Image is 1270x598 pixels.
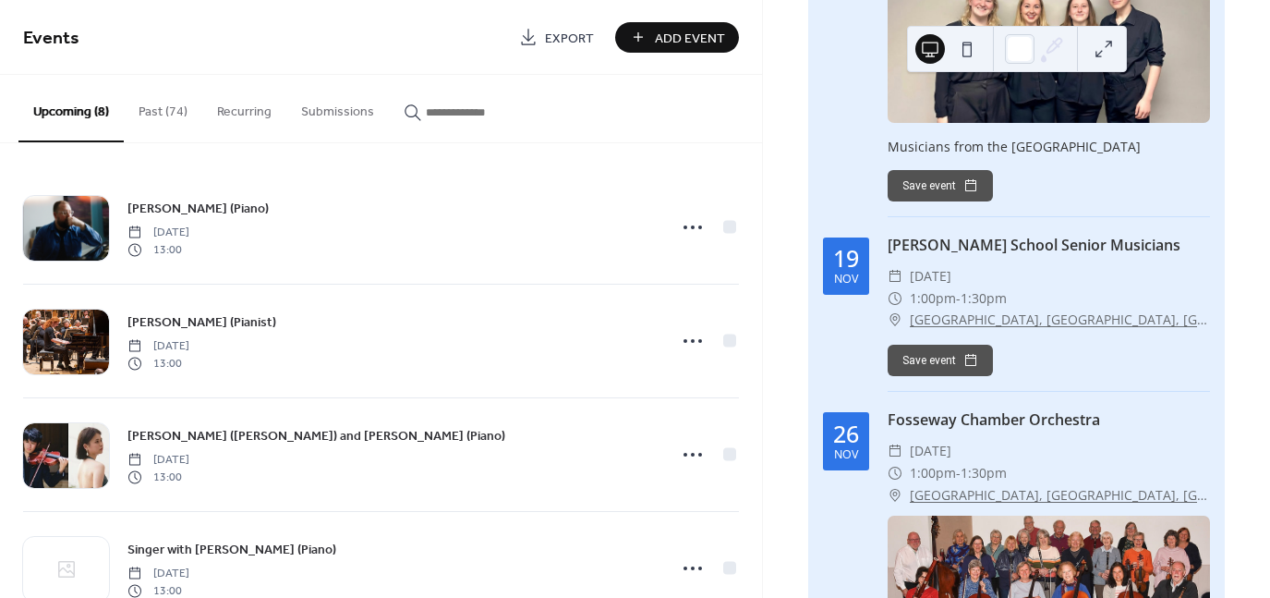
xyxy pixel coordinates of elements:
span: 1:00pm [910,287,956,310]
span: [DATE] [910,440,951,462]
span: [PERSON_NAME] (Piano) [127,200,269,219]
span: Export [545,29,594,48]
div: Nov [834,274,858,286]
span: [DATE] [127,452,189,469]
button: Save event [888,170,993,201]
button: Upcoming (8) [18,75,124,142]
span: 13:00 [127,469,189,485]
div: 19 [833,247,859,270]
div: Nov [834,449,858,461]
a: [GEOGRAPHIC_DATA], [GEOGRAPHIC_DATA], [GEOGRAPHIC_DATA]. CV37 6BG [910,484,1210,506]
div: ​ [888,440,902,462]
div: ​ [888,309,902,331]
button: Submissions [286,75,389,140]
div: ​ [888,462,902,484]
div: Fosseway Chamber Orchestra [888,409,1210,431]
span: Events [23,20,79,56]
a: Singer with [PERSON_NAME] (Piano) [127,539,336,560]
span: [DATE] [127,338,189,355]
a: Export [505,22,608,53]
a: [PERSON_NAME] (Piano) [127,198,269,219]
span: 13:00 [127,241,189,258]
a: [GEOGRAPHIC_DATA], [GEOGRAPHIC_DATA], [GEOGRAPHIC_DATA]. CV37 6BG [910,309,1210,331]
span: 1:00pm [910,462,956,484]
div: ​ [888,484,902,506]
span: [PERSON_NAME] ([PERSON_NAME]) and [PERSON_NAME] (Piano) [127,427,505,446]
button: Add Event [615,22,739,53]
button: Past (74) [124,75,202,140]
span: - [956,462,961,484]
span: 1:30pm [961,287,1007,310]
span: 1:30pm [961,462,1007,484]
div: 26 [833,422,859,445]
button: Save event [888,345,993,376]
span: 13:00 [127,355,189,372]
a: [PERSON_NAME] ([PERSON_NAME]) and [PERSON_NAME] (Piano) [127,425,505,446]
button: Recurring [202,75,286,140]
span: - [956,287,961,310]
span: [DATE] [127,566,189,582]
div: [PERSON_NAME] School Senior Musicians [888,234,1210,256]
span: [DATE] [127,225,189,241]
a: [PERSON_NAME] (Pianist) [127,311,276,333]
span: [DATE] [910,265,951,287]
span: Singer with [PERSON_NAME] (Piano) [127,541,336,560]
div: ​ [888,287,902,310]
span: Add Event [655,29,725,48]
div: ​ [888,265,902,287]
div: Musicians from the [GEOGRAPHIC_DATA] [888,137,1210,156]
span: [PERSON_NAME] (Pianist) [127,313,276,333]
